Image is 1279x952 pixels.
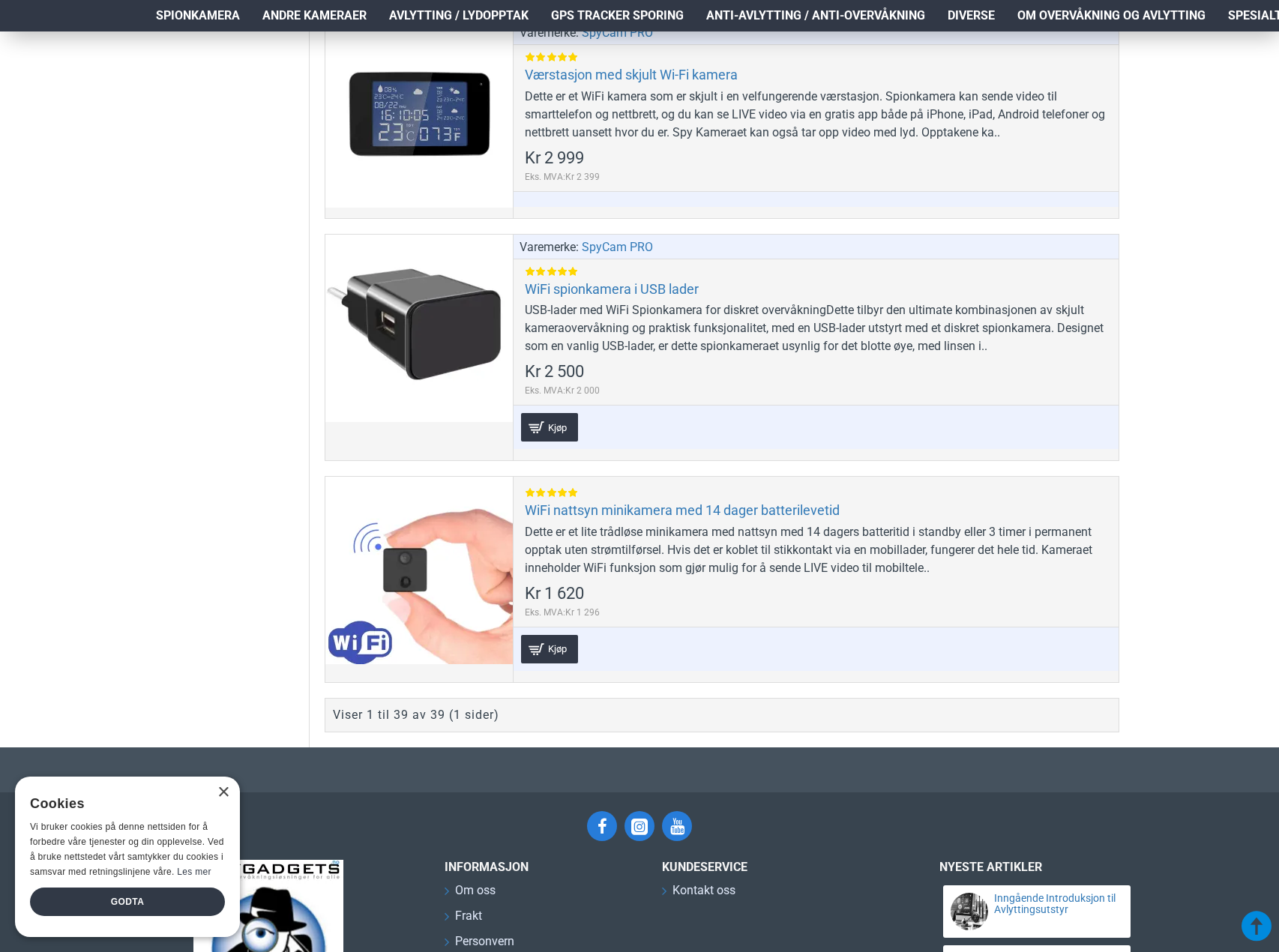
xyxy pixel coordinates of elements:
[30,788,215,820] div: Cookies
[455,933,514,951] span: Personvern
[525,501,840,519] a: WiFi nattsyn minikamera med 14 dager batterilevetid
[156,7,240,25] span: Spionkamera
[177,867,211,877] a: Les mer, opens a new window
[948,7,995,25] span: Diverse
[582,24,653,42] a: SpyCam PRO
[333,706,499,724] div: Viser 1 til 39 av 39 (1 sider)
[325,477,513,664] a: WiFi nattsyn minikamera med 14 dager batterilevetid WiFi nattsyn minikamera med 14 dager batteril...
[520,24,579,42] span: Varemerke:
[520,238,579,256] span: Varemerke:
[525,384,600,397] span: Eks. MVA:Kr 2 000
[525,585,584,602] span: Kr 1 620
[662,882,735,907] a: Kontakt oss
[939,860,1134,874] h3: Nyeste artikler
[455,882,496,900] span: Om oss
[525,364,584,380] span: Kr 2 500
[217,787,229,798] div: Close
[525,66,738,83] a: Værstasjon med skjult Wi-Fi kamera
[525,606,600,619] span: Eks. MVA:Kr 1 296
[30,822,224,876] span: Vi bruker cookies på denne nettsiden for å forbedre våre tjenester og din opplevelse. Ved å bruke...
[525,280,699,298] a: WiFi spionkamera i USB lader
[389,7,529,25] span: Avlytting / Lydopptak
[672,882,735,900] span: Kontakt oss
[551,7,684,25] span: GPS Tracker Sporing
[525,301,1107,355] div: USB-lader med WiFi Spionkamera for diskret overvåkningDette tilbyr den ultimate kombinasjonen av ...
[262,7,367,25] span: Andre kameraer
[662,860,887,874] h3: Kundeservice
[582,238,653,256] a: SpyCam PRO
[525,88,1107,142] div: Dette er et WiFi kamera som er skjult i en velfungerende værstasjon. Spionkamera kan sende video ...
[455,907,482,925] span: Frakt
[445,860,639,874] h3: INFORMASJON
[994,893,1117,916] a: Inngående Introduksjon til Avlyttingsutstyr
[544,423,571,433] span: Kjøp
[30,888,225,916] div: Godta
[525,170,600,184] span: Eks. MVA:Kr 2 399
[445,882,496,907] a: Om oss
[544,644,571,654] span: Kjøp
[525,523,1107,577] div: Dette er et lite trådløse minikamera med nattsyn med 14 dagers batteritid i standby eller 3 timer...
[525,150,584,166] span: Kr 2 999
[325,20,513,208] a: Værstasjon med skjult Wi-Fi kamera Værstasjon med skjult Wi-Fi kamera
[706,7,925,25] span: Anti-avlytting / Anti-overvåkning
[325,235,513,422] a: WiFi spionkamera i USB lader WiFi spionkamera i USB lader
[1017,7,1206,25] span: Om overvåkning og avlytting
[445,907,482,933] a: Frakt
